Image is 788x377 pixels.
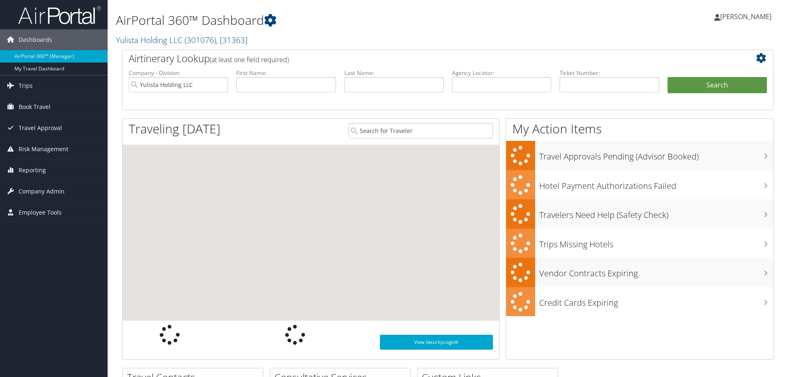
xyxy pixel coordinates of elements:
[19,139,68,159] span: Risk Management
[344,69,444,77] label: Last Name:
[506,229,773,258] a: Trips Missing Hotels
[539,293,773,309] h3: Credit Cards Expiring
[19,97,50,117] span: Book Travel
[506,287,773,317] a: Credit Cards Expiring
[452,69,551,77] label: Agency Locator:
[506,170,773,200] a: Hotel Payment Authorizations Failed
[19,75,33,96] span: Trips
[19,160,46,181] span: Reporting
[19,181,65,202] span: Company Admin
[539,176,773,192] h3: Hotel Payment Authorizations Failed
[210,55,289,64] span: (at least one field required)
[129,69,228,77] label: Company - Division:
[129,120,221,138] h1: Traveling [DATE]
[714,4,780,29] a: [PERSON_NAME]
[506,258,773,287] a: Vendor Contracts Expiring
[539,263,773,279] h3: Vendor Contracts Expiring
[129,51,713,65] h2: Airtinerary Lookup
[560,69,659,77] label: Ticket Number:
[236,69,336,77] label: First Name:
[539,147,773,162] h3: Travel Approvals Pending (Advisor Booked)
[506,141,773,170] a: Travel Approvals Pending (Advisor Booked)
[19,118,62,138] span: Travel Approval
[18,5,101,25] img: airportal-logo.png
[380,335,493,350] a: View SecurityLogic®
[19,29,52,50] span: Dashboards
[720,12,771,21] span: [PERSON_NAME]
[506,199,773,229] a: Travelers Need Help (Safety Check)
[116,12,558,29] h1: AirPortal 360™ Dashboard
[19,202,62,223] span: Employee Tools
[506,120,773,138] h1: My Action Items
[116,34,247,46] a: Yulista Holding LLC
[539,234,773,250] h3: Trips Missing Hotels
[539,205,773,221] h3: Travelers Need Help (Safety Check)
[668,77,767,94] button: Search
[216,34,247,46] span: , [ 31363 ]
[185,34,216,46] span: ( 301076 )
[348,123,493,138] input: Search for Traveler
